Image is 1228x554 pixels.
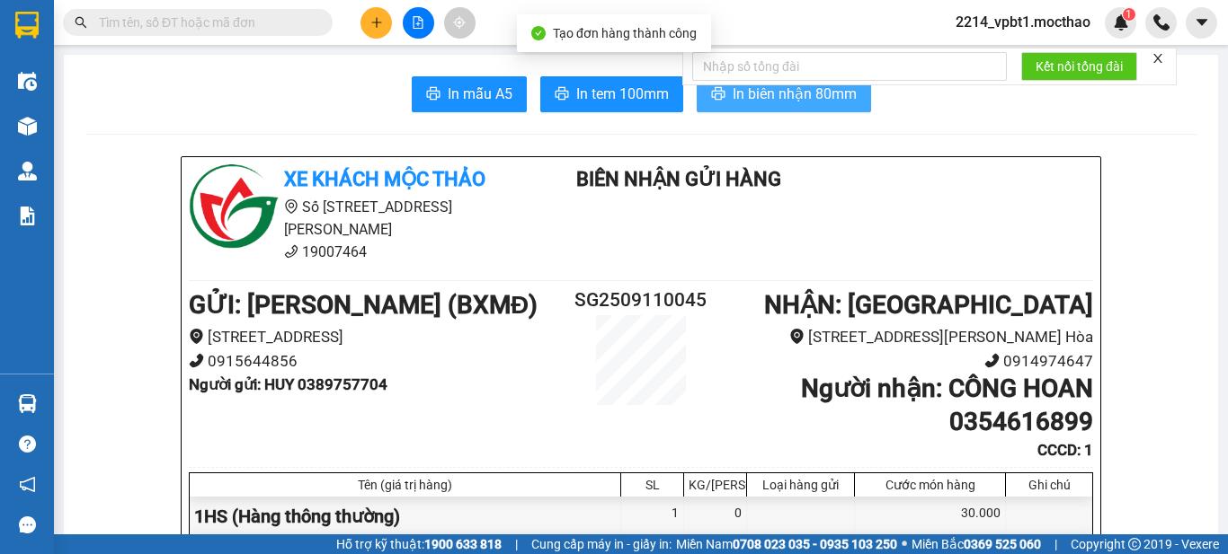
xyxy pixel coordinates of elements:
img: icon-new-feature [1113,14,1129,31]
span: message [19,516,36,533]
li: 19007464 [189,241,523,263]
span: Miền Bắc [912,534,1041,554]
div: 0 [684,497,747,537]
li: [STREET_ADDRESS] [189,325,565,349]
b: NHẬN : [GEOGRAPHIC_DATA] [764,290,1093,320]
li: [STREET_ADDRESS][PERSON_NAME] Hòa [716,325,1093,349]
span: In tem 100mm [576,83,669,105]
span: phone [284,244,298,259]
button: file-add [403,7,434,39]
span: 2214_vpbt1.mocthao [941,11,1105,33]
span: Cung cấp máy in - giấy in: [531,534,672,554]
span: check-circle [531,26,546,40]
b: Người nhận : CÔNG HOAN 0354616899 [801,374,1093,435]
span: In biên nhận 80mm [733,83,857,105]
span: | [1054,534,1057,554]
div: Cước món hàng [859,478,1001,492]
span: ⚪️ [902,541,907,548]
img: warehouse-icon [18,72,37,91]
strong: 0369 525 060 [964,537,1041,551]
strong: 1900 633 818 [424,537,502,551]
sup: 1 [1123,8,1135,21]
b: Xe khách Mộc Thảo [284,168,485,190]
span: Kết nối tổng đài [1036,57,1123,76]
span: printer [555,86,569,103]
img: solution-icon [18,207,37,225]
span: Miền Nam [676,534,897,554]
div: SL [626,478,679,492]
input: Tìm tên, số ĐT hoặc mã đơn [99,13,311,32]
span: In mẫu A5 [448,83,512,105]
img: warehouse-icon [18,394,37,413]
div: Ghi chú [1010,478,1088,492]
img: phone-icon [1153,14,1170,31]
span: environment [789,329,805,344]
span: 1 [1126,8,1132,21]
span: printer [711,86,725,103]
span: question-circle [19,435,36,453]
input: Nhập số tổng đài [692,52,1007,81]
span: Hỗ trợ kỹ thuật: [336,534,502,554]
span: printer [426,86,440,103]
img: logo-vxr [15,12,39,39]
span: environment [189,329,204,344]
span: copyright [1128,538,1141,550]
div: Tên (giá trị hàng) [194,478,616,492]
span: environment [284,199,298,214]
span: phone [984,353,1000,368]
b: Biên Nhận Gửi Hàng [576,168,781,190]
button: printerIn biên nhận 80mm [697,76,871,112]
button: printerIn mẫu A5 [412,76,527,112]
b: GỬI : [PERSON_NAME] (BXMĐ) [189,290,538,320]
img: warehouse-icon [18,162,37,180]
span: notification [19,476,36,493]
h2: SG2509110045 [565,286,716,315]
li: 0915644856 [189,349,565,374]
li: 0914974647 [716,349,1093,374]
span: aim [453,16,466,29]
strong: 0708 023 035 - 0935 103 250 [733,537,897,551]
span: Tạo đơn hàng thành công [553,26,697,40]
span: file-add [412,16,424,29]
img: logo.jpg [189,164,279,254]
button: printerIn tem 100mm [540,76,683,112]
img: warehouse-icon [18,117,37,136]
div: Loại hàng gửi [752,478,850,492]
div: 1 [621,497,684,537]
button: plus [360,7,392,39]
div: 30.000 [855,497,1006,537]
div: 1HS (Hàng thông thường) [190,497,621,537]
div: KG/[PERSON_NAME] [689,478,742,492]
li: Số [STREET_ADDRESS][PERSON_NAME] [189,196,523,241]
span: phone [189,353,204,368]
span: search [75,16,87,29]
span: plus [370,16,383,29]
b: Người gửi : HUY 0389757704 [189,375,387,393]
b: CCCD : 1 [1037,441,1093,459]
span: | [515,534,518,554]
span: close [1152,52,1164,65]
button: caret-down [1186,7,1217,39]
button: Kết nối tổng đài [1021,52,1137,81]
span: caret-down [1194,14,1210,31]
button: aim [444,7,476,39]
